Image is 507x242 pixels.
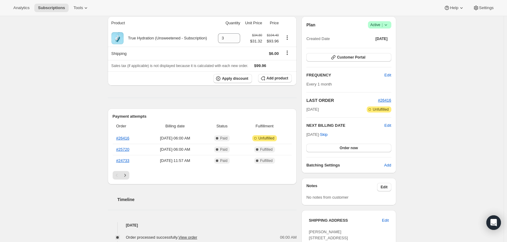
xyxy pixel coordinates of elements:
button: [DATE] [372,35,391,43]
a: #26416 [116,136,129,140]
a: #26416 [378,98,391,103]
h6: Batching Settings [306,162,384,168]
span: $99.96 [254,63,266,68]
span: [DATE] · [306,132,328,137]
h2: NEXT BILLING DATE [306,123,384,129]
span: Skip [320,132,328,138]
button: Analytics [10,4,33,12]
span: Edit [382,217,389,224]
th: Shipping [108,47,215,60]
span: No notes from customer [306,195,349,200]
span: [DATE] · 11:57 AM [147,158,203,164]
span: Fulfilled [260,147,273,152]
button: Settings [469,4,497,12]
span: Fulfillment [241,123,288,129]
span: Tools [73,5,83,10]
img: product img [111,32,124,44]
button: Edit [378,216,392,225]
span: [DATE] [306,106,319,113]
h4: [DATE] [108,222,297,228]
span: Help [450,5,458,10]
th: Product [108,16,215,30]
span: Paid [220,136,227,141]
div: Open Intercom Messenger [486,215,501,230]
span: Order now [340,146,358,150]
button: Help [440,4,468,12]
button: Subscriptions [34,4,69,12]
span: Edit [381,185,388,190]
span: Customer Portal [337,55,365,60]
span: Paid [220,147,227,152]
button: Next [121,171,129,180]
span: [DATE] · 06:00 AM [147,135,203,141]
button: Skip [316,130,331,139]
span: $6.00 [269,51,279,56]
span: Status [207,123,237,129]
h2: Payment attempts [113,113,292,119]
button: Order now [306,144,391,152]
span: Created Date [306,36,330,42]
span: Analytics [13,5,29,10]
nav: Pagination [113,171,292,180]
div: True Hydration (Unsweetened - Subscription) [124,35,207,41]
small: $104.40 [267,33,279,37]
button: Edit [381,70,395,80]
span: [DATE] · 06:00 AM [147,146,203,153]
span: 06:00 AM [280,234,297,240]
h2: LAST ORDER [306,97,378,103]
span: Add product [267,76,288,81]
span: Subscriptions [38,5,65,10]
h2: Timeline [117,197,297,203]
span: Edit [384,72,391,78]
th: Quantity [215,16,242,30]
button: #26416 [378,97,391,103]
span: Paid [220,158,227,163]
span: Active [370,22,389,28]
span: Every 1 month [306,82,332,86]
span: Sales tax (if applicable) is not displayed because it is calculated with each new order. [111,64,248,68]
th: Price [264,16,281,30]
h3: SHIPPING ADDRESS [309,217,382,224]
button: Tools [70,4,93,12]
span: Unfulfilled [258,136,274,141]
a: View order [179,235,197,240]
h2: Plan [306,22,315,28]
span: | [382,22,383,27]
span: Apply discount [222,76,248,81]
button: Edit [377,183,391,191]
th: Order [113,119,145,133]
span: [DATE] [376,36,388,41]
span: Settings [479,5,494,10]
a: #25720 [116,147,129,152]
small: $34.80 [252,33,262,37]
span: Add [384,162,391,168]
a: #24733 [116,158,129,163]
button: Edit [384,123,391,129]
button: Customer Portal [306,53,391,62]
h2: FREQUENCY [306,72,384,78]
span: Fulfilled [260,158,273,163]
th: Unit Price [242,16,264,30]
button: Add [380,160,395,170]
h3: Notes [306,183,377,191]
button: Shipping actions [282,49,292,56]
span: Billing date [147,123,203,129]
button: Product actions [282,34,292,41]
span: Order processed successfully. [126,235,197,240]
span: $93.96 [266,38,279,44]
button: Apply discount [213,74,252,83]
span: Unfulfilled [373,107,389,112]
span: $31.32 [250,38,262,44]
button: Add product [258,74,292,82]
